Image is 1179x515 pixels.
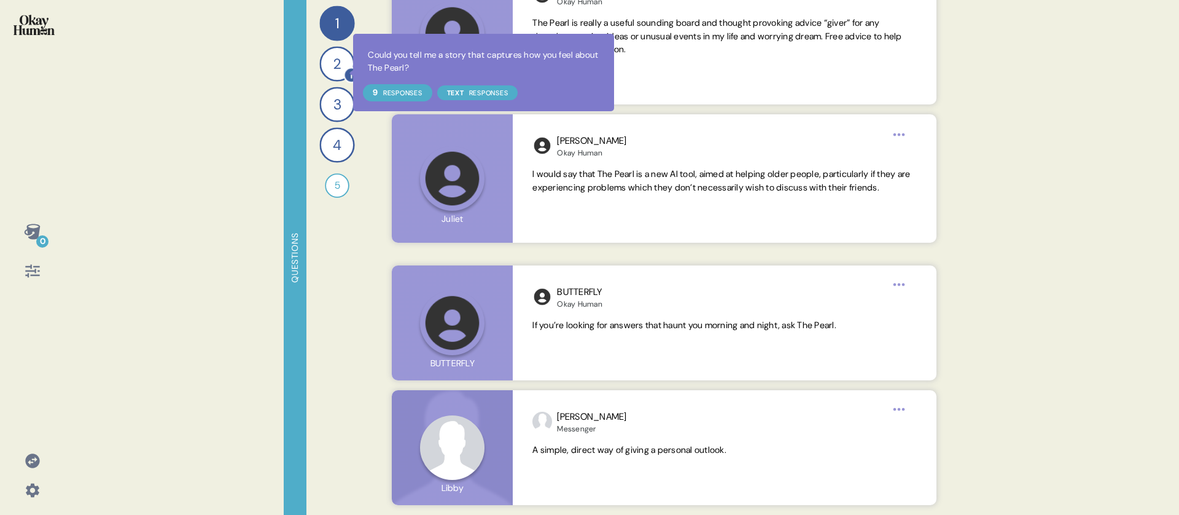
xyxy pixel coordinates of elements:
img: okayhuman.3b1b6348.png [14,15,55,35]
span: I would say that The Pearl is a new AI tool, aimed at helping older people, particularly if they ... [532,168,910,193]
div: 5 [325,173,349,198]
div: Okay Human [557,148,626,158]
img: profilepic_24522342544059709.jpg [532,412,552,431]
div: 3 [319,87,354,122]
span: A simple, direct way of giving a personal outlook. [532,444,726,455]
div: BUTTERFLY [557,285,602,299]
div: 1 [319,6,354,41]
div: 0 [36,235,49,248]
img: l1ibTKarBSWXLOhlfT5LxFP+OttMJpPJZDKZTCbz9PgHEggSPYjZSwEAAAAASUVORK5CYII= [532,287,552,307]
div: 4 [319,127,354,162]
div: Messenger [557,424,626,434]
span: The Pearl is really a useful sounding board and thought provoking advice “giver” for any thoughts... [532,17,901,55]
div: Okay Human [557,299,602,309]
span: If you’re looking for answers that haunt you morning and night, ask The Pearl. [532,320,836,331]
div: [PERSON_NAME] [557,134,626,148]
img: l1ibTKarBSWXLOhlfT5LxFP+OttMJpPJZDKZTCbz9PgHEggSPYjZSwEAAAAASUVORK5CYII= [532,136,552,155]
div: [PERSON_NAME] [557,410,626,424]
div: 2 [319,46,354,81]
